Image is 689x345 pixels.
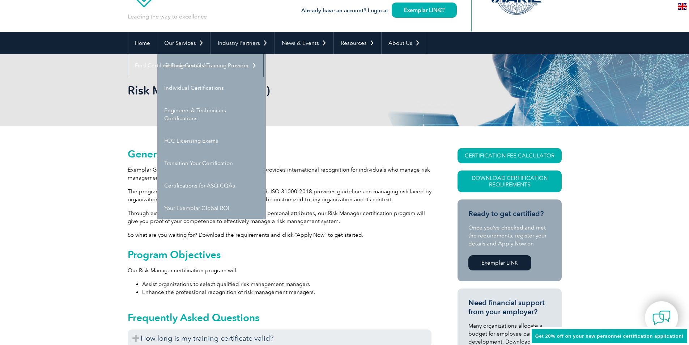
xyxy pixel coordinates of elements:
[468,209,551,218] h3: Ready to get certified?
[128,249,431,260] h2: Program Objectives
[128,54,263,77] a: Find Certified Professional / Training Provider
[128,209,431,225] p: Through extensive examination of your knowledge and personal attributes, our Risk Manager certifi...
[157,197,266,219] a: Your Exemplar Global ROI
[468,224,551,248] p: Once you’ve checked and met the requirements, register your details and Apply Now on
[535,333,684,339] span: Get 20% off on your new personnel certification application!
[128,83,405,97] h1: Risk Manager (ISO 31000)
[157,130,266,152] a: FCC Licensing Exams
[128,166,431,182] p: Exemplar Global’s Risk Manager certification program provides international recognition for indiv...
[652,309,671,327] img: contact-chat.png
[392,3,457,18] a: Exemplar LINK
[128,32,157,54] a: Home
[142,288,431,296] li: Enhance the professional recognition of risk management managers.
[458,171,562,192] a: Download Certification Requirements
[441,8,445,12] img: open_square.png
[157,152,266,174] a: Transition Your Certification
[128,13,207,21] p: Leading the way to excellence
[128,312,431,323] h2: Frequently Asked Questions
[128,231,431,239] p: So what are you waiting for? Download the requirements and click “Apply Now” to get started.
[468,255,531,270] a: Exemplar LINK
[334,32,381,54] a: Resources
[157,32,210,54] a: Our Services
[211,32,275,54] a: Industry Partners
[128,148,431,160] h2: General Overview
[301,6,457,15] h3: Already have an account? Login at
[157,99,266,130] a: Engineers & Technicians Certifications
[468,298,551,316] h3: Need financial support from your employer?
[382,32,427,54] a: About Us
[458,148,562,163] a: CERTIFICATION FEE CALCULATOR
[157,174,266,197] a: Certifications for ASQ CQAs
[275,32,333,54] a: News & Events
[142,280,431,288] li: Assist organizations to select qualified risk management managers
[157,77,266,99] a: Individual Certifications
[128,266,431,274] p: Our Risk Manager certification program will:
[128,188,431,203] p: The program is based on the ISO 31000:2018 standard. ISO 31000:2018 provides guidelines on managi...
[678,3,687,10] img: en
